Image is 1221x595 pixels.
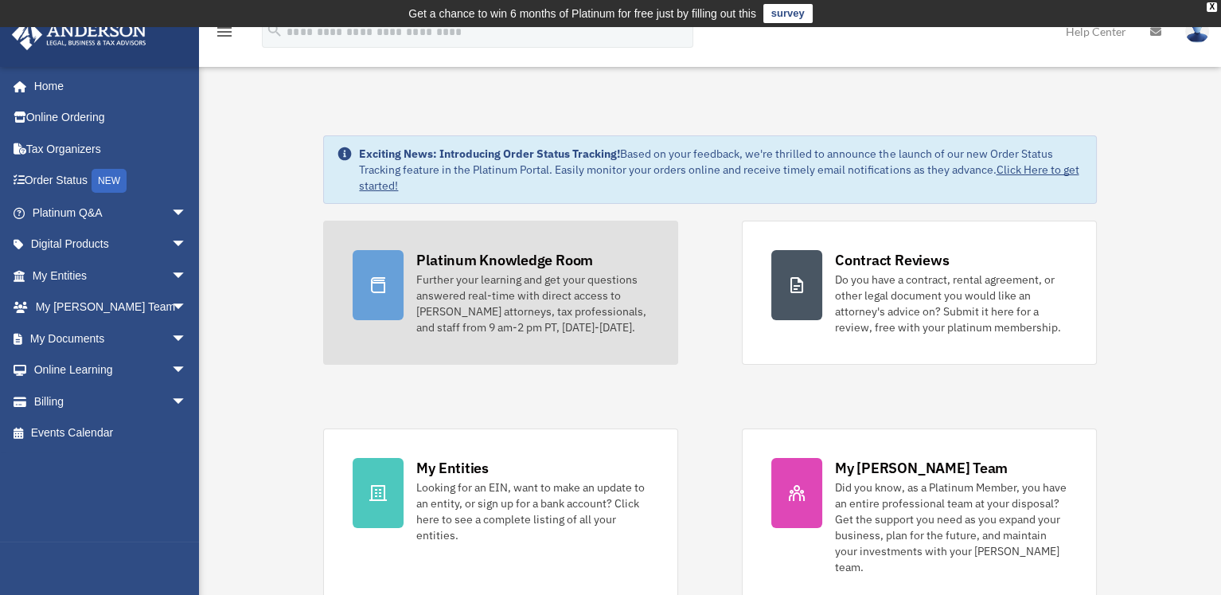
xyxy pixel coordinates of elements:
a: Platinum Q&Aarrow_drop_down [11,197,211,229]
a: menu [215,28,234,41]
img: Anderson Advisors Platinum Portal [7,19,151,50]
div: Looking for an EIN, want to make an update to an entity, or sign up for a bank account? Click her... [416,480,649,543]
a: My Documentsarrow_drop_down [11,323,211,354]
div: close [1207,2,1217,12]
i: menu [215,22,234,41]
div: Based on your feedback, we're thrilled to announce the launch of our new Order Status Tracking fe... [359,146,1083,194]
a: My Entitiesarrow_drop_down [11,260,211,292]
a: Billingarrow_drop_down [11,386,211,417]
a: Order StatusNEW [11,165,211,198]
a: Click Here to get started! [359,162,1079,193]
div: Platinum Knowledge Room [416,250,593,270]
div: Get a chance to win 6 months of Platinum for free just by filling out this [408,4,756,23]
a: Home [11,70,203,102]
span: arrow_drop_down [171,197,203,229]
a: Online Learningarrow_drop_down [11,354,211,386]
span: arrow_drop_down [171,292,203,324]
div: Contract Reviews [835,250,949,270]
div: My Entities [416,458,488,478]
div: My [PERSON_NAME] Team [835,458,1008,478]
i: search [266,22,283,39]
a: Platinum Knowledge Room Further your learning and get your questions answered real-time with dire... [323,221,678,365]
img: User Pic [1185,20,1209,43]
a: Events Calendar [11,417,211,449]
div: NEW [92,169,127,193]
a: Digital Productsarrow_drop_down [11,229,211,260]
span: arrow_drop_down [171,386,203,418]
div: Did you know, as a Platinum Member, you have an entire professional team at your disposal? Get th... [835,480,1067,575]
span: arrow_drop_down [171,323,203,355]
div: Further your learning and get your questions answered real-time with direct access to [PERSON_NAM... [416,272,649,335]
a: Tax Organizers [11,133,211,165]
span: arrow_drop_down [171,229,203,261]
a: Contract Reviews Do you have a contract, rental agreement, or other legal document you would like... [742,221,1097,365]
span: arrow_drop_down [171,354,203,387]
span: arrow_drop_down [171,260,203,292]
a: Online Ordering [11,102,211,134]
a: survey [763,4,813,23]
strong: Exciting News: Introducing Order Status Tracking! [359,147,620,161]
a: My [PERSON_NAME] Teamarrow_drop_down [11,292,211,323]
div: Do you have a contract, rental agreement, or other legal document you would like an attorney's ad... [835,272,1067,335]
